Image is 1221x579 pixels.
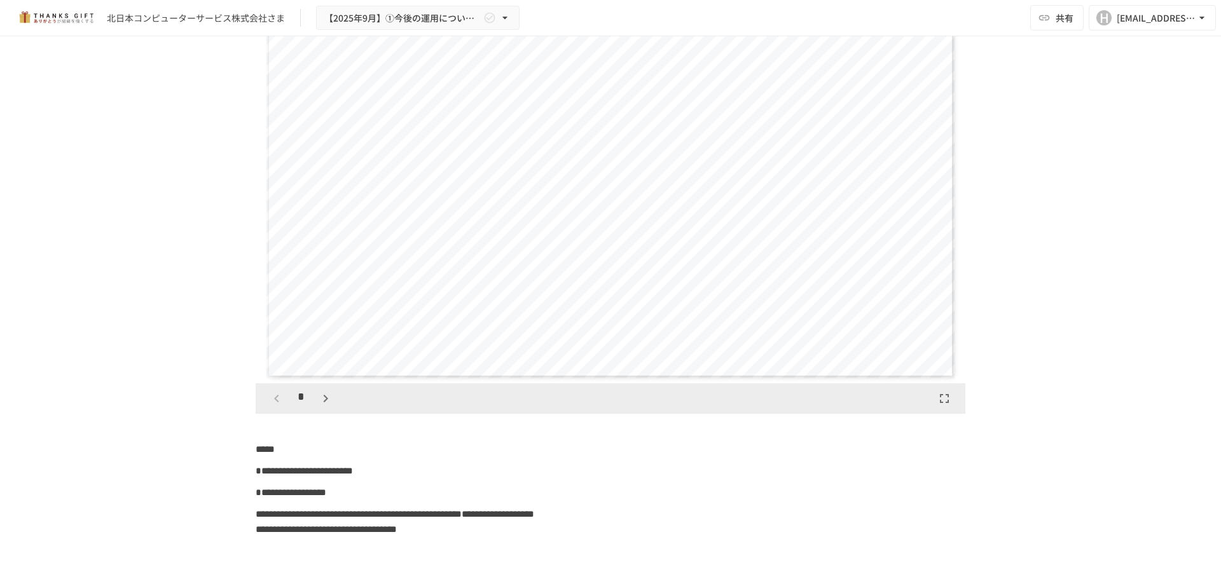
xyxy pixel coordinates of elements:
span: 共有 [1056,11,1073,25]
button: H[EMAIL_ADDRESS][DOMAIN_NAME] [1089,5,1216,31]
div: [EMAIL_ADDRESS][DOMAIN_NAME] [1117,10,1196,26]
div: H [1096,10,1112,25]
img: mMP1OxWUAhQbsRWCurg7vIHe5HqDpP7qZo7fRoNLXQh [15,8,97,28]
div: 北日本コンピューターサービス株式会社さま [107,11,285,25]
span: 【2025年9月】①今後の運用についてのご案内/THANKS GIFTキックオフMTG [324,10,481,26]
button: 共有 [1030,5,1084,31]
button: 【2025年9月】①今後の運用についてのご案内/THANKS GIFTキックオフMTG [316,6,520,31]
